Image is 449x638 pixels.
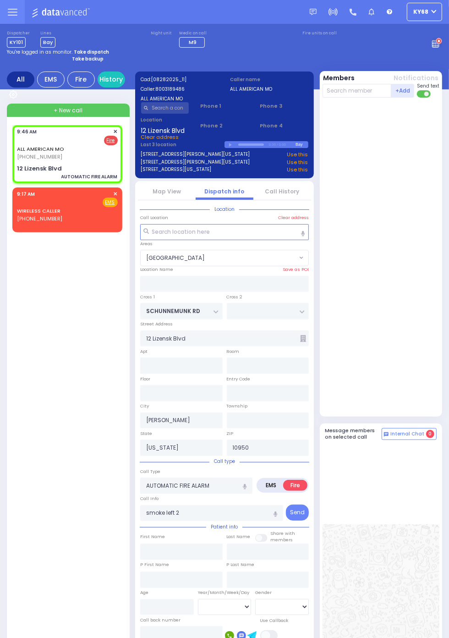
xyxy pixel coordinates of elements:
[417,82,439,89] span: Send text
[54,106,82,115] span: + New call
[74,49,109,55] strong: Take dispatch
[141,151,250,159] a: [STREET_ADDRESS][PERSON_NAME][US_STATE]
[227,376,251,382] label: Entry Code
[140,241,153,247] label: Areas
[287,151,308,159] a: Use this
[140,294,155,300] label: Cross 1
[200,122,248,130] span: Phone 2
[413,8,428,16] span: ky68
[140,376,150,382] label: Floor
[260,617,289,624] label: Use Callback
[230,76,308,83] label: Caller name
[141,86,219,93] label: Caller:
[227,561,255,568] label: P Last Name
[140,348,148,355] label: Apt
[32,6,93,18] img: Logo
[17,191,35,198] span: 9:17 AM
[325,428,382,440] h5: Message members on selected call
[152,76,187,83] span: [08282025_11]
[271,530,296,536] small: Share with
[140,589,148,596] label: Age
[17,128,37,135] span: 9:46 AM
[7,49,72,55] span: You're logged in as monitor.
[141,250,297,266] span: MONROE VILLAGE
[227,348,240,355] label: Room
[140,495,159,502] label: Call Info
[179,31,208,36] label: Medic on call
[296,141,308,148] div: Bay
[394,73,438,83] button: Notifications
[141,166,212,174] a: [STREET_ADDRESS][US_STATE]
[287,166,308,174] a: Use this
[114,128,118,136] span: ✕
[140,250,309,266] span: MONROE VILLAGE
[72,55,104,62] strong: Take backup
[140,468,160,475] label: Call Type
[141,133,179,141] span: Clear address
[384,432,389,437] img: comment-alt.png
[151,31,171,36] label: Night unit
[426,430,434,438] span: 0
[17,153,62,160] span: [PHONE_NUMBER]
[227,533,251,540] label: Last Name
[140,266,173,273] label: Location Name
[141,159,250,166] a: [STREET_ADDRESS][PERSON_NAME][US_STATE]
[61,173,118,180] div: AUTOMATIC FIRE ALARM
[37,71,65,88] div: EMS
[200,102,248,110] span: Phone 1
[310,9,317,16] img: message.svg
[141,102,189,114] input: Search a contact
[141,126,185,133] span: 12 Lizensk Blvd
[255,589,272,596] label: Gender
[227,430,234,437] label: ZIP
[17,145,64,153] a: ALL AMERICAN MO
[107,137,115,144] u: Fire
[140,224,309,241] input: Search location here
[198,589,252,596] div: Year/Month/Week/Day
[114,190,118,198] span: ✕
[258,480,284,491] label: EMS
[302,31,337,36] label: Fire units on call
[156,86,185,93] span: 8003189486
[40,37,55,48] span: Bay
[323,73,355,83] button: Members
[227,403,248,409] label: Township
[141,141,225,148] label: Last 3 location
[98,71,125,88] a: History
[141,95,219,102] label: ALL AMERICAN MO
[391,84,414,98] button: +Add
[286,505,309,521] button: Send
[67,71,95,88] div: Fire
[140,403,149,409] label: City
[141,116,189,123] label: Location
[140,430,152,437] label: State
[287,159,308,166] a: Use this
[407,3,442,21] button: ky68
[278,214,309,221] label: Clear address
[205,187,245,195] a: Dispatch info
[17,215,62,222] span: [PHONE_NUMBER]
[140,561,169,568] label: P First Name
[271,537,293,543] span: members
[140,617,181,623] label: Call back number
[206,523,242,530] span: Patient info
[230,86,308,93] label: ALL AMERICAN MO
[153,187,181,195] a: Map View
[382,428,437,440] button: Internal Chat 0
[140,533,165,540] label: First Name
[7,71,34,88] div: All
[189,38,197,46] span: M9
[390,431,424,437] span: Internal Chat
[260,102,308,110] span: Phone 3
[260,122,308,130] span: Phone 4
[265,187,300,195] a: Call History
[146,254,205,262] span: [GEOGRAPHIC_DATA]
[7,31,30,36] label: Dispatcher
[417,89,432,99] label: Turn off text
[17,164,62,173] div: 12 Lizensk Blvd
[209,458,240,465] span: Call type
[17,207,60,214] a: WIRELESS CALLER
[323,84,392,98] input: Search member
[40,31,55,36] label: Lines
[7,37,26,48] span: KY101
